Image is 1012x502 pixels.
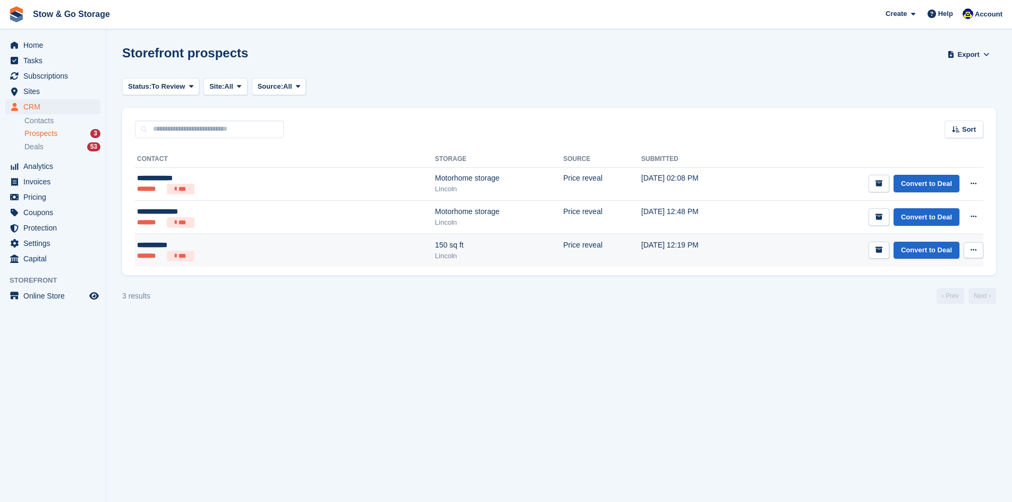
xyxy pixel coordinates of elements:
span: Help [938,8,953,19]
th: Submitted [641,151,755,168]
a: menu [5,53,100,68]
span: Protection [23,220,87,235]
td: [DATE] 12:48 PM [641,201,755,234]
span: Sites [23,84,87,99]
div: 3 results [122,291,150,302]
a: menu [5,84,100,99]
a: menu [5,38,100,53]
a: Convert to Deal [894,242,959,259]
a: Stow & Go Storage [29,5,114,23]
th: Contact [135,151,435,168]
span: Storefront [10,275,106,286]
a: Prospects 3 [24,128,100,139]
span: Analytics [23,159,87,174]
a: Preview store [88,290,100,302]
th: Storage [435,151,563,168]
button: Source: All [252,78,307,96]
a: menu [5,236,100,251]
button: Site: All [203,78,248,96]
span: Source: [258,81,283,92]
a: Next [968,288,996,304]
span: Deals [24,142,44,152]
a: Contacts [24,116,100,126]
a: menu [5,288,100,303]
h1: Storefront prospects [122,46,248,60]
span: CRM [23,99,87,114]
div: Motorhome storage [435,173,563,184]
span: Settings [23,236,87,251]
div: Lincoln [435,251,563,261]
a: menu [5,99,100,114]
span: Status: [128,81,151,92]
span: To Review [151,81,185,92]
span: Capital [23,251,87,266]
img: Rob Good-Stephenson [963,8,973,19]
a: menu [5,190,100,205]
span: Coupons [23,205,87,220]
span: All [224,81,233,92]
div: Lincoln [435,184,563,194]
span: Prospects [24,129,57,139]
button: Status: To Review [122,78,199,96]
a: menu [5,251,100,266]
div: Lincoln [435,217,563,228]
td: Price reveal [563,201,641,234]
a: menu [5,69,100,83]
nav: Page [934,288,998,304]
span: Tasks [23,53,87,68]
div: 53 [87,142,100,151]
div: 3 [90,129,100,138]
span: Account [975,9,1002,20]
a: Convert to Deal [894,208,959,226]
a: menu [5,159,100,174]
span: Sort [962,124,976,135]
a: Convert to Deal [894,175,959,192]
span: Create [886,8,907,19]
span: Export [958,49,980,60]
th: Source [563,151,641,168]
button: Export [945,46,992,63]
span: Invoices [23,174,87,189]
td: Price reveal [563,167,641,201]
td: [DATE] 02:08 PM [641,167,755,201]
a: menu [5,205,100,220]
span: Home [23,38,87,53]
div: 150 sq ft [435,240,563,251]
img: stora-icon-8386f47178a22dfd0bd8f6a31ec36ba5ce8667c1dd55bd0f319d3a0aa187defe.svg [8,6,24,22]
div: Motorhome storage [435,206,563,217]
span: Pricing [23,190,87,205]
span: All [283,81,292,92]
td: Price reveal [563,234,641,267]
td: [DATE] 12:19 PM [641,234,755,267]
span: Site: [209,81,224,92]
a: Deals 53 [24,141,100,152]
a: menu [5,174,100,189]
a: Previous [937,288,964,304]
span: Subscriptions [23,69,87,83]
a: menu [5,220,100,235]
span: Online Store [23,288,87,303]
